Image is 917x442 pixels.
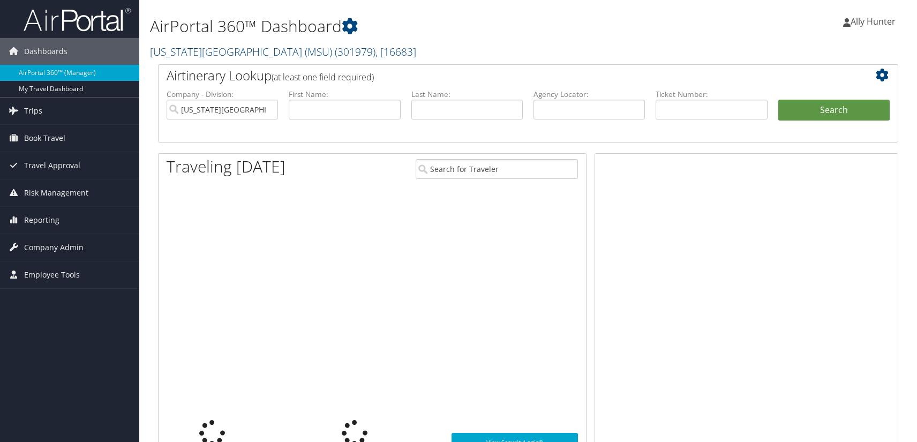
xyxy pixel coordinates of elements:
[843,5,906,38] a: Ally Hunter
[24,98,42,124] span: Trips
[416,159,577,179] input: Search for Traveler
[289,89,400,100] label: First Name:
[272,71,374,83] span: (at least one field required)
[167,89,278,100] label: Company - Division:
[24,7,131,32] img: airportal-logo.png
[24,261,80,288] span: Employee Tools
[150,15,654,38] h1: AirPortal 360™ Dashboard
[411,89,523,100] label: Last Name:
[656,89,767,100] label: Ticket Number:
[24,234,84,261] span: Company Admin
[24,179,88,206] span: Risk Management
[167,66,828,85] h2: Airtinerary Lookup
[150,44,416,59] a: [US_STATE][GEOGRAPHIC_DATA] (MSU)
[167,155,285,178] h1: Traveling [DATE]
[778,100,890,121] button: Search
[335,44,375,59] span: ( 301979 )
[851,16,896,27] span: Ally Hunter
[533,89,645,100] label: Agency Locator:
[24,152,80,179] span: Travel Approval
[375,44,416,59] span: , [ 16683 ]
[24,207,59,234] span: Reporting
[24,38,67,65] span: Dashboards
[24,125,65,152] span: Book Travel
